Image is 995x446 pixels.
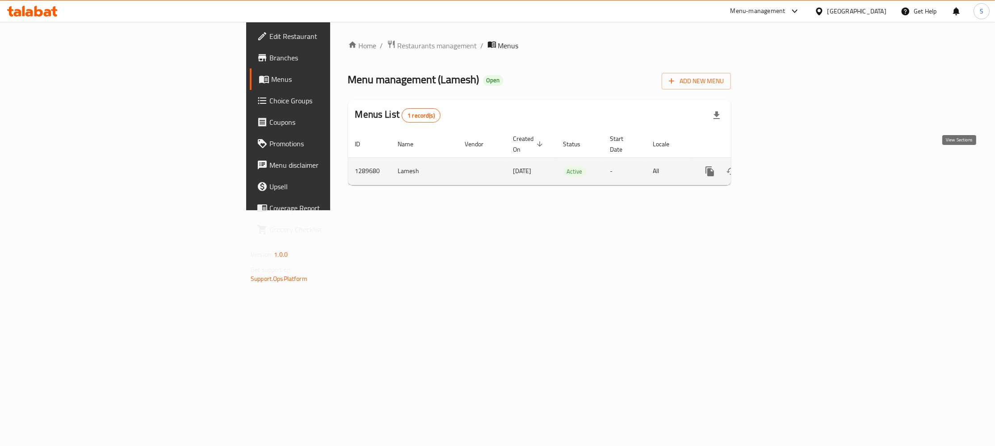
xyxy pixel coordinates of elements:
[251,264,292,276] span: Get support on:
[348,69,479,89] span: Menu management ( Lamesh )
[250,133,412,154] a: Promotions
[269,160,405,170] span: Menu disclaimer
[398,40,477,51] span: Restaurants management
[250,90,412,111] a: Choice Groups
[481,40,484,51] li: /
[355,139,372,149] span: ID
[483,75,504,86] div: Open
[563,139,592,149] span: Status
[250,68,412,90] a: Menus
[269,181,405,192] span: Upsell
[274,249,288,260] span: 1.0.0
[603,157,646,185] td: -
[250,219,412,240] a: Grocery Checklist
[699,161,721,182] button: more
[387,40,477,51] a: Restaurants management
[269,31,405,42] span: Edit Restaurant
[563,166,586,177] span: Active
[402,108,441,123] div: Total records count
[250,25,412,47] a: Edit Restaurant
[348,40,731,51] nav: breadcrumb
[610,133,635,155] span: Start Date
[706,105,727,126] div: Export file
[513,133,546,155] span: Created On
[269,138,405,149] span: Promotions
[653,139,681,149] span: Locale
[662,73,731,89] button: Add New Menu
[250,197,412,219] a: Coverage Report
[355,108,441,123] h2: Menus List
[269,117,405,127] span: Coupons
[250,154,412,176] a: Menu disclaimer
[348,131,792,185] table: enhanced table
[269,224,405,235] span: Grocery Checklist
[250,176,412,197] a: Upsell
[269,52,405,63] span: Branches
[250,111,412,133] a: Coupons
[251,273,307,285] a: Support.OpsPlatform
[269,95,405,106] span: Choice Groups
[731,6,785,17] div: Menu-management
[465,139,495,149] span: Vendor
[398,139,425,149] span: Name
[721,161,742,182] button: Change Status
[669,76,724,87] span: Add New Menu
[483,76,504,84] span: Open
[692,131,792,158] th: Actions
[513,165,532,177] span: [DATE]
[402,111,440,120] span: 1 record(s)
[251,249,273,260] span: Version:
[271,74,405,85] span: Menus
[250,47,412,68] a: Branches
[980,6,983,16] span: S
[391,157,458,185] td: Lamesh
[269,203,405,213] span: Coverage Report
[827,6,886,16] div: [GEOGRAPHIC_DATA]
[646,157,692,185] td: All
[498,40,519,51] span: Menus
